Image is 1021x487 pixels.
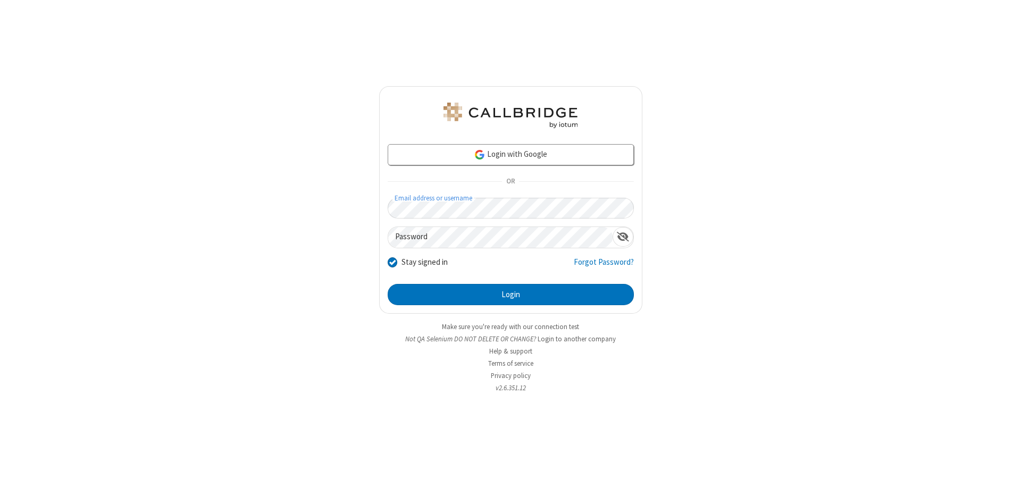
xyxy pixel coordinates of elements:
span: OR [502,174,519,189]
button: Login to another company [538,334,616,344]
label: Stay signed in [401,256,448,268]
input: Password [388,227,613,248]
a: Terms of service [488,359,533,368]
div: Show password [613,227,633,247]
a: Privacy policy [491,371,531,380]
img: google-icon.png [474,149,486,161]
img: QA Selenium DO NOT DELETE OR CHANGE [441,103,580,128]
a: Forgot Password? [574,256,634,276]
input: Email address or username [388,198,634,219]
a: Login with Google [388,144,634,165]
a: Help & support [489,347,532,356]
li: Not QA Selenium DO NOT DELETE OR CHANGE? [379,334,642,344]
button: Login [388,284,634,305]
li: v2.6.351.12 [379,383,642,393]
a: Make sure you're ready with our connection test [442,322,579,331]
